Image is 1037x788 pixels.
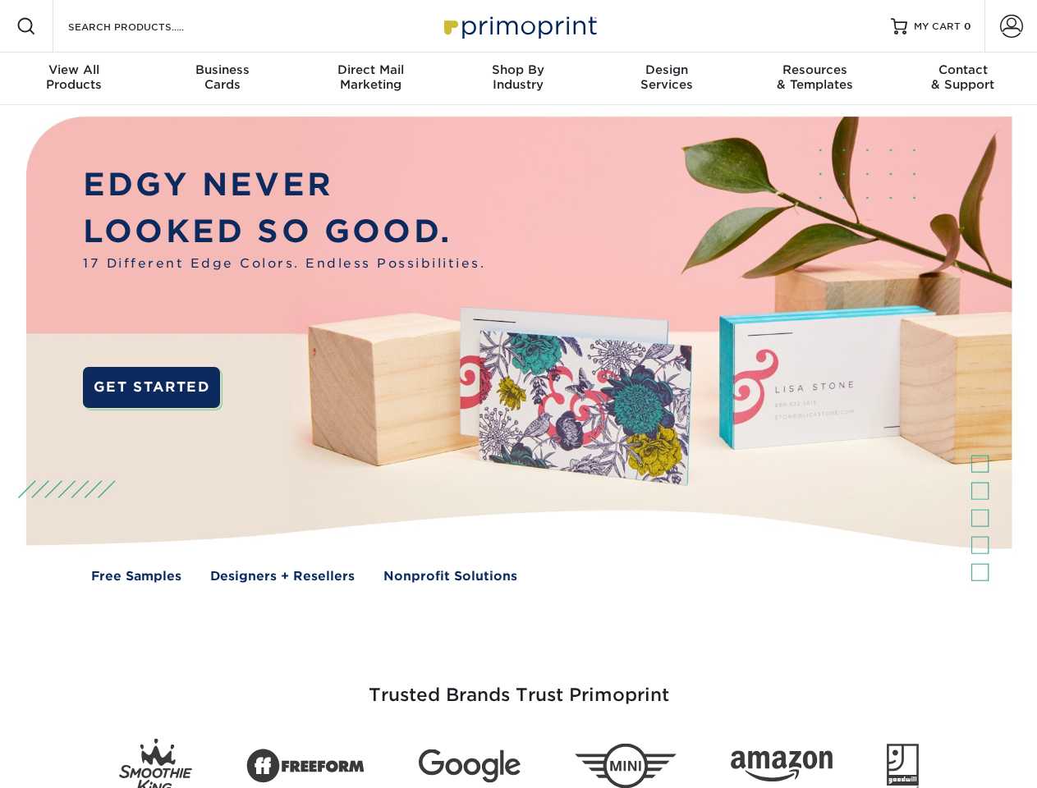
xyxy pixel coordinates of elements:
a: DesignServices [593,53,741,105]
a: Contact& Support [889,53,1037,105]
a: BusinessCards [148,53,296,105]
img: Primoprint [437,8,601,44]
span: Design [593,62,741,77]
a: GET STARTED [83,367,220,408]
img: Google [419,749,521,783]
p: EDGY NEVER [83,162,485,208]
span: 17 Different Edge Colors. Endless Possibilities. [83,254,485,273]
a: Designers + Resellers [210,567,355,586]
a: Resources& Templates [741,53,888,105]
div: Marketing [296,62,444,92]
a: Shop ByIndustry [444,53,592,105]
div: & Support [889,62,1037,92]
span: Direct Mail [296,62,444,77]
div: Cards [148,62,296,92]
span: Business [148,62,296,77]
img: Goodwill [887,744,919,788]
a: Free Samples [91,567,181,586]
div: Services [593,62,741,92]
img: Amazon [731,751,833,782]
span: Resources [741,62,888,77]
input: SEARCH PRODUCTS..... [67,16,227,36]
span: 0 [964,21,971,32]
a: Direct MailMarketing [296,53,444,105]
span: Contact [889,62,1037,77]
p: LOOKED SO GOOD. [83,208,485,255]
div: Industry [444,62,592,92]
h3: Trusted Brands Trust Primoprint [39,645,999,726]
a: Nonprofit Solutions [383,567,517,586]
div: & Templates [741,62,888,92]
span: Shop By [444,62,592,77]
span: MY CART [914,20,961,34]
